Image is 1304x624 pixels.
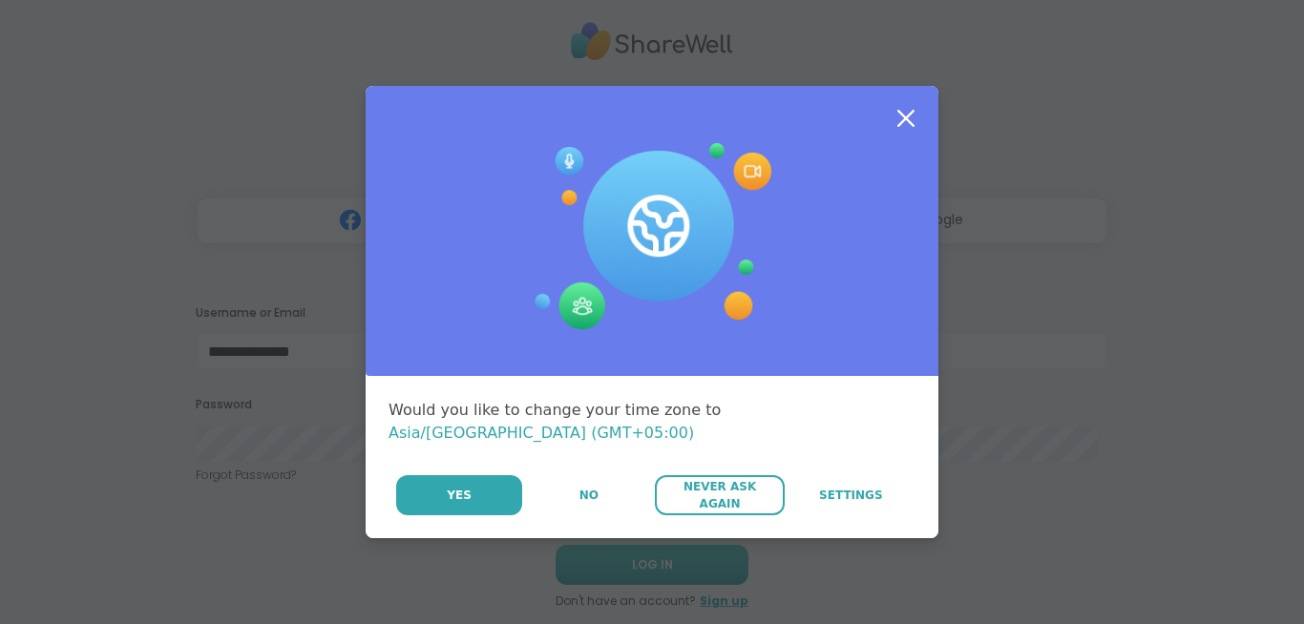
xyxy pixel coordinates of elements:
div: Would you like to change your time zone to [389,399,915,445]
button: Yes [396,475,522,515]
span: Settings [819,487,883,504]
span: Yes [447,487,472,504]
span: Asia/[GEOGRAPHIC_DATA] (GMT+05:00) [389,424,694,442]
img: Session Experience [533,143,771,330]
button: No [524,475,653,515]
button: Never Ask Again [655,475,784,515]
span: No [579,487,599,504]
span: Never Ask Again [664,478,774,512]
a: Settings [787,475,915,515]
